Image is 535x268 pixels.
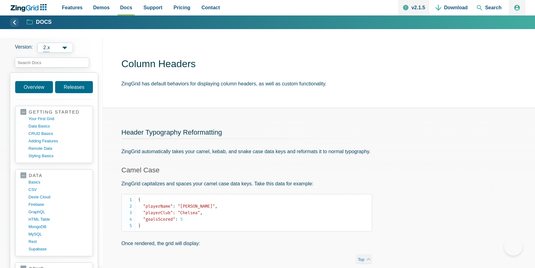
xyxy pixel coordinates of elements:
[28,201,88,208] a: firebase
[178,204,215,209] span: "[PERSON_NAME]"
[143,217,175,222] span: "goalsScored"
[28,152,88,160] a: styling basics
[28,123,88,130] a: data basics
[504,237,523,256] iframe: Help Scout Beacon - Open
[15,81,53,93] a: Overview
[215,204,217,209] span: ,
[28,130,88,137] a: CRUD basics
[121,166,159,174] a: Camel Case
[120,3,132,12] span: Docs
[15,58,89,67] input: search input
[28,186,88,193] a: CSV
[138,223,141,228] span: }
[27,19,52,26] a: Docs
[138,197,141,202] span: {
[121,147,372,156] p: ZingGrid automatically takes your camel, kebab, and snake case data keys and reformats it to norm...
[121,239,372,248] p: Once rendered, the grid will display:
[121,179,372,188] p: ZingGrid capitalizes and spaces your camel case data keys. Take this data for example:
[28,216,88,223] a: HTML table
[55,81,93,93] a: Releases
[180,217,183,222] span: 5
[28,145,88,152] a: remote data
[62,3,83,12] span: Features
[28,115,88,123] a: your first grid
[175,217,178,222] span: :
[173,210,175,215] span: :
[15,43,33,53] span: Version:
[121,58,525,71] h1: Column Headers
[20,173,88,179] a: data
[28,231,88,238] a: MySQL
[28,223,88,231] a: MongoDB
[178,210,200,215] span: "Chelsea"
[15,43,98,53] label: Versions
[28,193,88,201] a: dexie cloud
[174,3,190,12] span: Pricing
[20,109,88,115] a: getting started
[28,245,88,253] a: supabase
[121,80,525,88] p: ZingGrid has default behaviors for displaying column headers, as well as custom functionality.
[121,128,222,136] a: Header Typography Reformatting
[28,137,88,145] a: adding features
[28,208,88,216] a: GraphQL
[28,238,88,245] a: rest
[36,19,52,25] strong: Docs
[10,4,50,12] a: ZingChart Logo. Click to return to the homepage
[143,210,173,215] span: "playerClub"
[143,3,162,12] span: Support
[28,179,88,186] a: basics
[202,3,220,12] span: Contact
[143,204,173,209] span: "playerName"
[93,3,110,12] span: Demos
[200,210,202,215] span: ,
[173,204,175,209] span: :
